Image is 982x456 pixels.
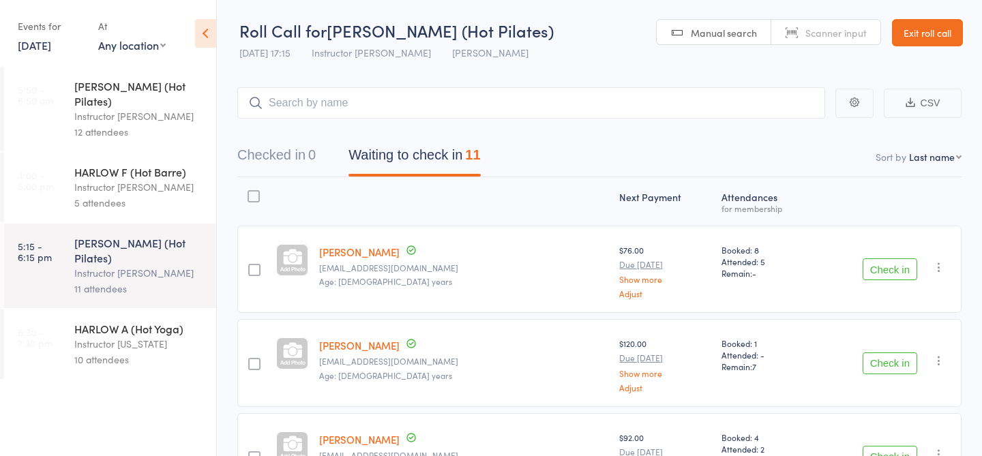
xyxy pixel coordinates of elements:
[18,170,54,192] time: 4:00 - 5:00 pm
[319,275,452,287] span: Age: [DEMOGRAPHIC_DATA] years
[619,244,710,298] div: $76.00
[98,37,166,52] div: Any location
[319,432,400,446] a: [PERSON_NAME]
[319,245,400,259] a: [PERSON_NAME]
[74,78,205,108] div: [PERSON_NAME] (Hot Pilates)
[18,326,53,348] time: 6:30 - 7:30 pm
[721,256,810,267] span: Attended: 5
[716,183,816,219] div: Atten­dances
[721,431,810,443] span: Booked: 4
[721,267,810,279] span: Remain:
[74,195,205,211] div: 5 attendees
[237,87,825,119] input: Search by name
[18,84,53,106] time: 5:50 - 6:50 am
[884,89,962,118] button: CSV
[239,46,291,59] span: [DATE] 17:15
[721,349,810,361] span: Attended: -
[74,235,205,265] div: [PERSON_NAME] (Hot Pilates)
[452,46,529,59] span: [PERSON_NAME]
[4,153,216,222] a: 4:00 -5:00 pmHARLOW F (Hot Barre)Instructor [PERSON_NAME]5 attendees
[18,15,85,37] div: Events for
[619,260,710,269] small: Due [DATE]
[4,224,216,308] a: 5:15 -6:15 pm[PERSON_NAME] (Hot Pilates)Instructor [PERSON_NAME]11 attendees
[721,204,810,213] div: for membership
[752,361,756,372] span: 7
[74,265,205,281] div: Instructor [PERSON_NAME]
[308,147,316,162] div: 0
[237,140,316,177] button: Checked in0
[319,263,609,273] small: Hayleyallen.96@gmail.com
[721,361,810,372] span: Remain:
[465,147,480,162] div: 11
[619,383,710,392] a: Adjust
[863,258,917,280] button: Check in
[691,26,757,40] span: Manual search
[74,336,205,352] div: Instructor [US_STATE]
[4,67,216,151] a: 5:50 -6:50 am[PERSON_NAME] (Hot Pilates)Instructor [PERSON_NAME]12 attendees
[619,275,710,284] a: Show more
[721,244,810,256] span: Booked: 8
[312,46,431,59] span: Instructor [PERSON_NAME]
[876,150,906,164] label: Sort by
[319,338,400,352] a: [PERSON_NAME]
[721,337,810,349] span: Booked: 1
[619,369,710,378] a: Show more
[4,309,216,379] a: 6:30 -7:30 pmHARLOW A (Hot Yoga)Instructor [US_STATE]10 attendees
[319,369,452,381] span: Age: [DEMOGRAPHIC_DATA] years
[619,289,710,298] a: Adjust
[909,150,955,164] div: Last name
[319,356,609,366] small: bkaty2023@gmail.com
[74,352,205,367] div: 10 attendees
[348,140,480,177] button: Waiting to check in11
[892,19,963,46] a: Exit roll call
[619,337,710,391] div: $120.00
[18,241,52,262] time: 5:15 - 6:15 pm
[863,352,917,374] button: Check in
[239,19,327,42] span: Roll Call for
[74,321,205,336] div: HARLOW A (Hot Yoga)
[752,267,756,279] span: -
[721,443,810,455] span: Attended: 2
[619,353,710,363] small: Due [DATE]
[98,15,166,37] div: At
[74,108,205,124] div: Instructor [PERSON_NAME]
[18,37,51,52] a: [DATE]
[74,179,205,195] div: Instructor [PERSON_NAME]
[74,164,205,179] div: HARLOW F (Hot Barre)
[74,281,205,297] div: 11 attendees
[614,183,715,219] div: Next Payment
[74,124,205,140] div: 12 attendees
[327,19,554,42] span: [PERSON_NAME] (Hot Pilates)
[805,26,867,40] span: Scanner input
